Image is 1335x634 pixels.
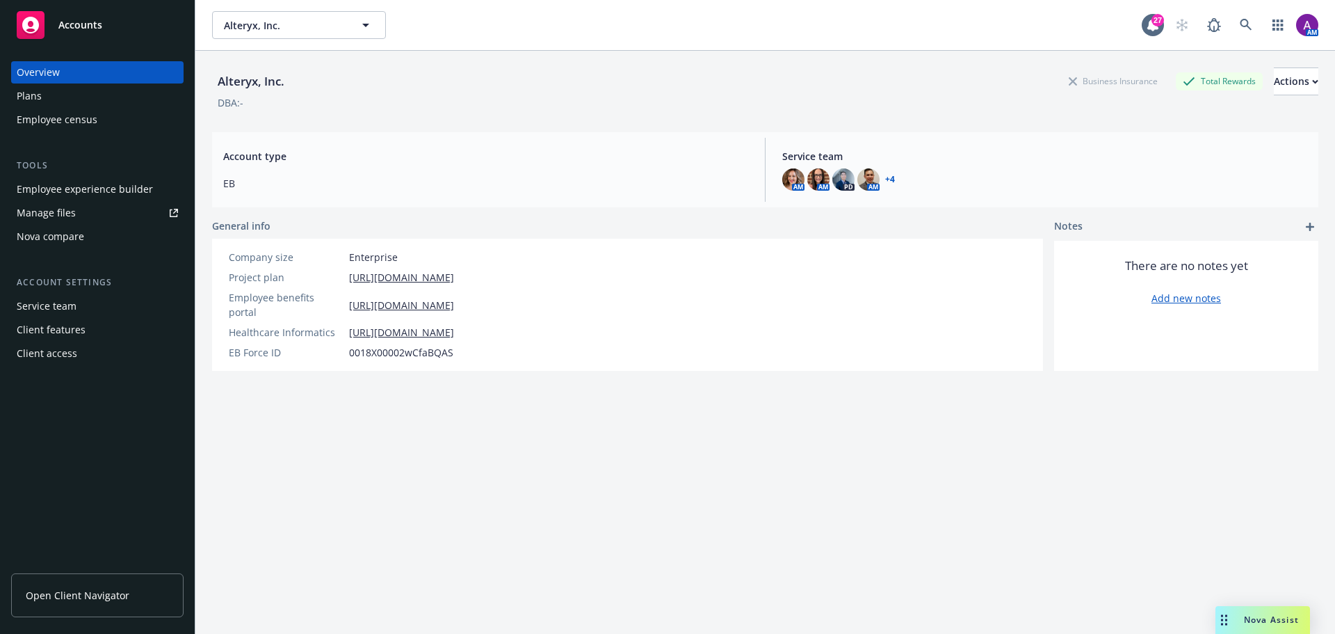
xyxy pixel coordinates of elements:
[17,202,76,224] div: Manage files
[212,11,386,39] button: Alteryx, Inc.
[1151,291,1221,306] a: Add new notes
[349,325,454,340] a: [URL][DOMAIN_NAME]
[1176,72,1263,90] div: Total Rewards
[17,178,153,200] div: Employee experience builder
[11,202,184,224] a: Manage files
[349,298,454,312] a: [URL][DOMAIN_NAME]
[11,109,184,131] a: Employee census
[1274,68,1318,95] button: Actions
[1200,11,1228,39] a: Report a Bug
[11,342,184,365] a: Client access
[1125,257,1248,274] span: There are no notes yet
[17,319,86,341] div: Client features
[1151,14,1164,26] div: 27
[1062,72,1165,90] div: Business Insurance
[349,270,454,285] a: [URL][DOMAIN_NAME]
[11,159,184,173] div: Tools
[17,109,97,131] div: Employee census
[1244,614,1299,626] span: Nova Assist
[1296,14,1318,36] img: photo
[782,149,1307,164] span: Service team
[1264,11,1292,39] a: Switch app
[17,225,84,248] div: Nova compare
[1054,219,1083,235] span: Notes
[807,168,830,191] img: photo
[223,176,748,191] span: EB
[212,72,290,90] div: Alteryx, Inc.
[1215,606,1310,634] button: Nova Assist
[17,295,76,317] div: Service team
[17,342,77,365] div: Client access
[224,18,344,33] span: Alteryx, Inc.
[11,295,184,317] a: Service team
[857,168,880,191] img: photo
[832,168,855,191] img: photo
[229,290,343,319] div: Employee benefits portal
[212,219,270,233] span: General info
[11,178,184,200] a: Employee experience builder
[17,85,42,107] div: Plans
[11,85,184,107] a: Plans
[11,6,184,45] a: Accounts
[11,225,184,248] a: Nova compare
[26,588,129,603] span: Open Client Navigator
[223,149,748,164] span: Account type
[58,19,102,31] span: Accounts
[349,345,453,360] span: 0018X00002wCfaBQAS
[218,95,243,110] div: DBA: -
[1302,219,1318,235] a: add
[1168,11,1196,39] a: Start snowing
[1215,606,1233,634] div: Drag to move
[885,175,895,184] a: +4
[349,250,398,264] span: Enterprise
[782,168,804,191] img: photo
[229,345,343,360] div: EB Force ID
[229,250,343,264] div: Company size
[17,61,60,84] div: Overview
[229,325,343,340] div: Healthcare Informatics
[11,61,184,84] a: Overview
[11,276,184,290] div: Account settings
[11,319,184,341] a: Client features
[1232,11,1260,39] a: Search
[229,270,343,285] div: Project plan
[1274,68,1318,95] div: Actions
